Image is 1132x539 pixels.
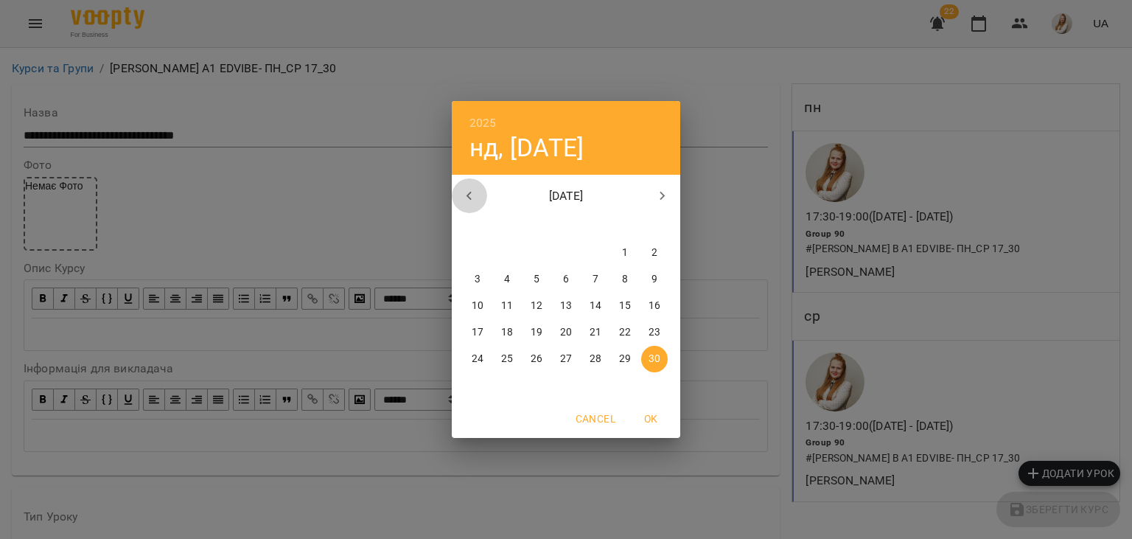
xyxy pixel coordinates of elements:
p: 22 [619,325,631,340]
p: 17 [472,325,483,340]
span: нд [641,218,668,232]
span: Cancel [576,410,615,428]
button: 25 [494,346,520,372]
p: 30 [649,352,660,366]
p: 26 [531,352,542,366]
p: 4 [504,272,510,287]
button: OK [627,406,674,432]
button: 6 [553,266,579,293]
button: 19 [523,319,550,346]
button: 14 [582,293,609,319]
p: 7 [593,272,598,287]
button: 7 [582,266,609,293]
button: 22 [612,319,638,346]
button: 20 [553,319,579,346]
p: 21 [590,325,601,340]
button: 5 [523,266,550,293]
span: пт [582,218,609,232]
button: 1 [612,240,638,266]
p: 15 [619,299,631,313]
p: 3 [475,272,481,287]
p: 16 [649,299,660,313]
button: 2 [641,240,668,266]
p: 24 [472,352,483,366]
p: 13 [560,299,572,313]
button: 4 [494,266,520,293]
span: вт [494,218,520,232]
p: 29 [619,352,631,366]
p: 2 [651,246,657,260]
button: 8 [612,266,638,293]
span: OK [633,410,668,428]
span: чт [553,218,579,232]
button: 23 [641,319,668,346]
button: нд, [DATE] [469,133,584,163]
button: 26 [523,346,550,372]
span: ср [523,218,550,232]
button: 13 [553,293,579,319]
p: 6 [563,272,569,287]
button: 9 [641,266,668,293]
button: 17 [464,319,491,346]
p: 8 [622,272,628,287]
span: пн [464,218,491,232]
p: 10 [472,299,483,313]
button: 21 [582,319,609,346]
button: 16 [641,293,668,319]
p: 12 [531,299,542,313]
button: 2025 [469,113,497,133]
button: 18 [494,319,520,346]
button: 12 [523,293,550,319]
button: 29 [612,346,638,372]
p: 5 [534,272,539,287]
p: 1 [622,246,628,260]
p: 23 [649,325,660,340]
button: 10 [464,293,491,319]
p: 27 [560,352,572,366]
button: 28 [582,346,609,372]
p: 20 [560,325,572,340]
p: 11 [501,299,513,313]
p: [DATE] [487,187,646,205]
p: 25 [501,352,513,366]
button: 15 [612,293,638,319]
button: 24 [464,346,491,372]
button: Cancel [570,406,621,432]
span: сб [612,218,638,232]
button: 30 [641,346,668,372]
p: 9 [651,272,657,287]
p: 14 [590,299,601,313]
p: 18 [501,325,513,340]
p: 28 [590,352,601,366]
button: 27 [553,346,579,372]
button: 3 [464,266,491,293]
button: 11 [494,293,520,319]
p: 19 [531,325,542,340]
